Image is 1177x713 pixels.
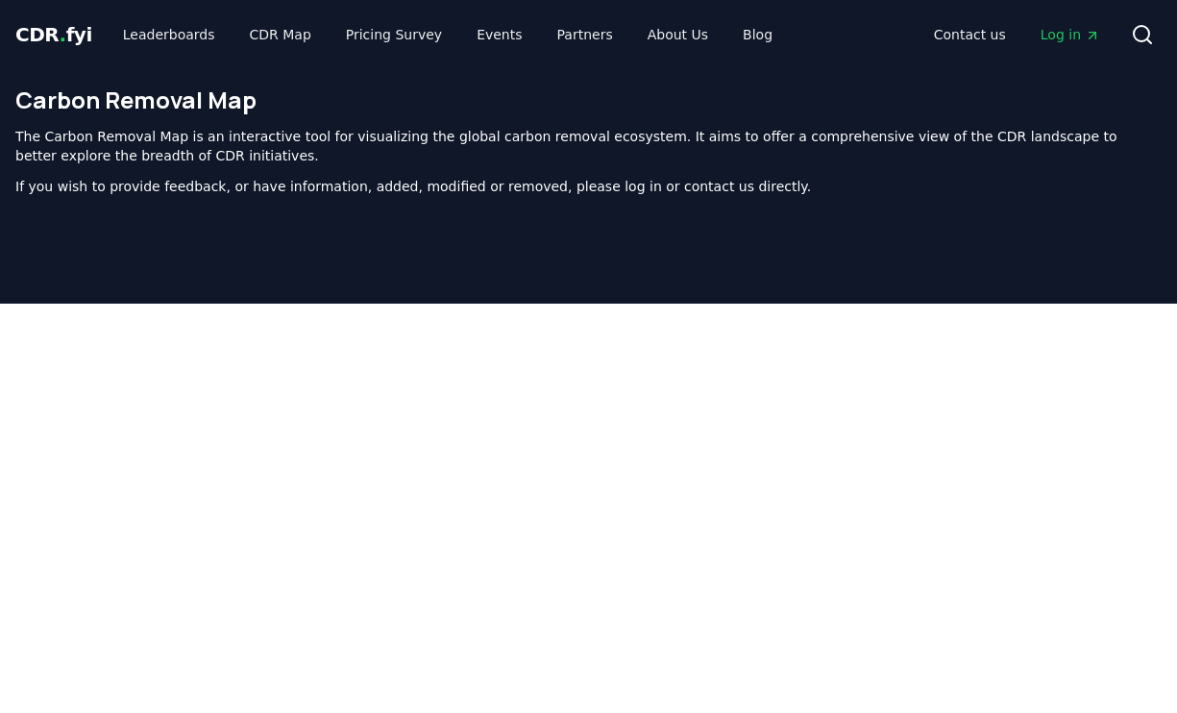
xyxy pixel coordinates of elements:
a: Partners [542,17,628,52]
a: CDR.fyi [15,21,92,48]
p: The Carbon Removal Map is an interactive tool for visualizing the global carbon removal ecosystem... [15,127,1162,165]
a: Contact us [919,17,1021,52]
span: . [60,23,66,46]
p: If you wish to provide feedback, or have information, added, modified or removed, please log in o... [15,177,1162,196]
span: Log in [1041,25,1100,44]
a: Leaderboards [108,17,231,52]
a: CDR Map [234,17,327,52]
a: Pricing Survey [331,17,457,52]
a: Blog [727,17,788,52]
nav: Main [108,17,788,52]
span: CDR fyi [15,23,92,46]
a: About Us [632,17,723,52]
nav: Main [919,17,1116,52]
a: Events [461,17,537,52]
h1: Carbon Removal Map [15,85,1162,115]
a: Log in [1025,17,1116,52]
